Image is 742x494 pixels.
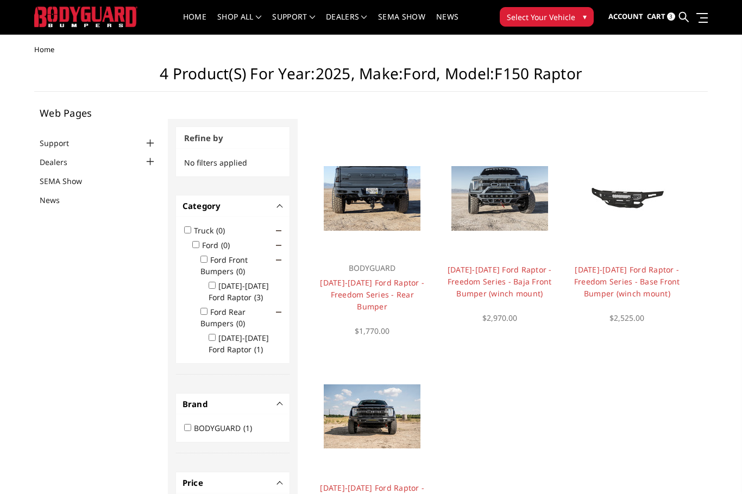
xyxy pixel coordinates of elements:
[40,156,81,168] a: Dealers
[326,13,367,34] a: Dealers
[583,11,587,22] span: ▾
[34,7,137,27] img: BODYGUARD BUMPERS
[209,281,269,302] label: [DATE]-[DATE] Ford Raptor
[482,313,517,323] span: $2,970.00
[608,11,643,21] span: Account
[183,200,284,212] h4: Category
[40,137,83,149] a: Support
[183,477,284,489] h4: Price
[667,12,675,21] span: 3
[216,225,225,236] span: (0)
[276,228,281,233] span: Click to show/hide children
[278,203,283,208] button: -
[355,326,389,336] span: $1,770.00
[209,333,269,354] label: [DATE]-[DATE] Ford Raptor
[317,262,427,275] p: BODYGUARD
[183,398,284,410] h4: Brand
[276,257,281,263] span: Click to show/hide children
[194,423,259,433] label: BODYGUARD
[378,13,425,34] a: SEMA Show
[320,277,424,312] a: [DATE]-[DATE] Ford Raptor - Freedom Series - Rear Bumper
[200,255,251,276] label: Ford Front Bumpers
[647,2,675,31] a: Cart 3
[647,11,665,21] span: Cart
[272,13,315,34] a: Support
[609,313,644,323] span: $2,525.00
[194,225,231,236] label: Truck
[276,309,281,315] span: Click to show/hide children
[507,11,575,23] span: Select Your Vehicle
[236,318,245,328] span: (0)
[448,264,552,299] a: [DATE]-[DATE] Ford Raptor - Freedom Series - Baja Front Bumper (winch mount)
[608,2,643,31] a: Account
[217,13,261,34] a: shop all
[500,7,594,27] button: Select Your Vehicle
[184,157,247,168] span: No filters applied
[278,401,283,407] button: -
[254,344,263,354] span: (1)
[40,108,157,118] h5: Web Pages
[34,65,708,92] h1: 4 Product(s) for Year:2025, Make:Ford, Model:F150 Raptor
[221,240,230,250] span: (0)
[254,292,263,302] span: (3)
[243,423,252,433] span: (1)
[574,264,680,299] a: [DATE]-[DATE] Ford Raptor - Freedom Series - Base Front Bumper (winch mount)
[40,194,73,206] a: News
[278,480,283,485] button: -
[183,13,206,34] a: Home
[202,240,236,250] label: Ford
[236,266,245,276] span: (0)
[276,243,281,248] span: Click to show/hide children
[40,175,96,187] a: SEMA Show
[436,13,458,34] a: News
[176,127,290,149] h3: Refine by
[200,307,251,328] label: Ford Rear Bumpers
[34,45,54,54] span: Home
